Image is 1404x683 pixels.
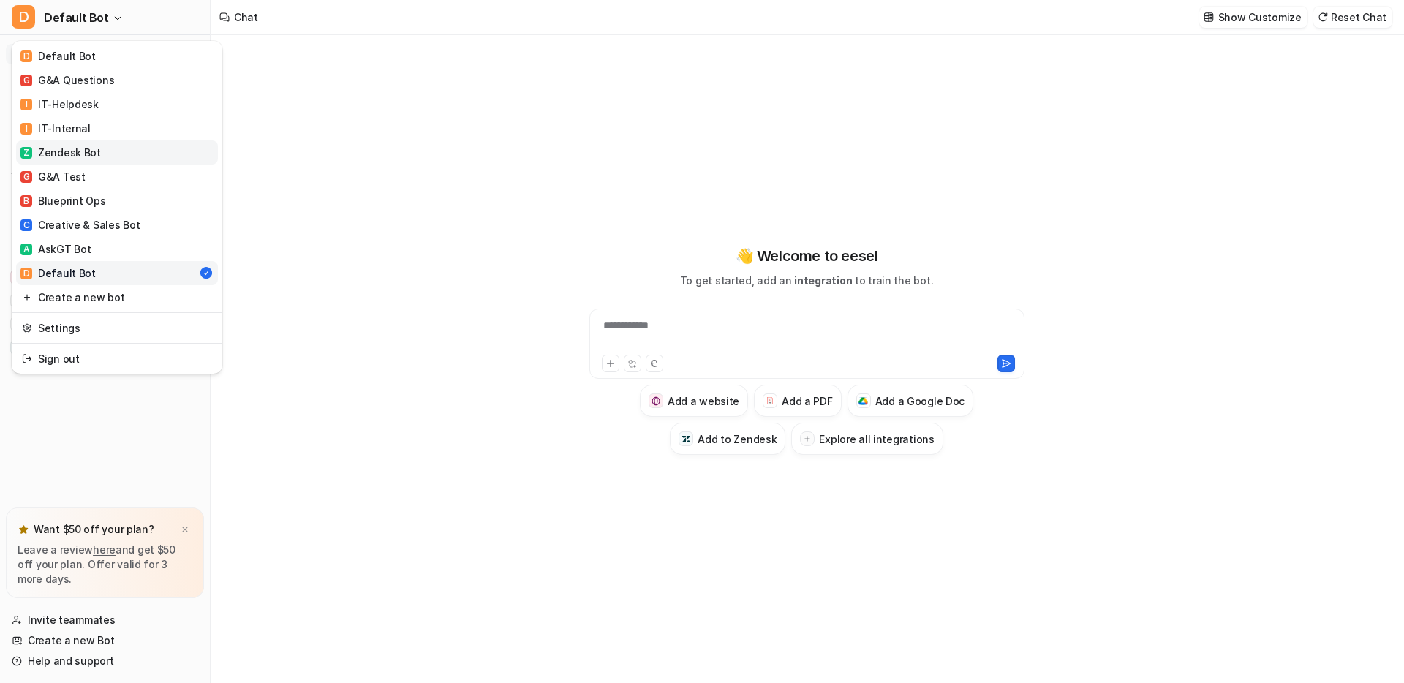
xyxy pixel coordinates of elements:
div: IT-Helpdesk [20,97,99,112]
span: A [20,244,32,255]
div: G&A Questions [20,72,114,88]
span: D [20,268,32,279]
div: Blueprint Ops [20,193,105,208]
span: G [20,75,32,86]
a: Create a new bot [16,285,218,309]
div: AskGT Bot [20,241,91,257]
span: B [20,195,32,207]
span: Z [20,147,32,159]
a: Sign out [16,347,218,371]
span: Default Bot [44,7,109,28]
div: DDefault Bot [12,41,222,374]
div: IT-Internal [20,121,91,136]
div: G&A Test [20,169,86,184]
img: reset [22,290,32,305]
img: reset [22,351,32,366]
div: Default Bot [20,265,96,281]
span: C [20,219,32,231]
span: I [20,123,32,135]
img: reset [22,320,32,336]
div: Zendesk Bot [20,145,101,160]
div: Default Bot [20,48,96,64]
span: I [20,99,32,110]
span: G [20,171,32,183]
div: Creative & Sales Bot [20,217,140,233]
span: D [20,50,32,62]
span: D [12,5,35,29]
a: Settings [16,316,218,340]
